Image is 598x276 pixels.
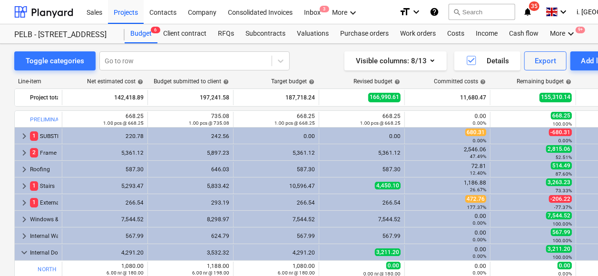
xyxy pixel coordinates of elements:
[554,205,572,210] small: -77.37%
[535,55,557,67] div: Export
[470,154,486,159] small: 47.49%
[551,112,572,119] span: 668.25
[549,195,572,203] span: -206.22
[434,78,486,85] div: Committed costs
[409,163,486,176] div: 72.81
[323,149,401,156] div: 5,361.12
[237,233,315,239] div: 567.99
[323,199,401,206] div: 266.54
[240,24,291,43] a: Subcontracts
[470,170,486,176] small: 12.40%
[152,199,229,206] div: 293.19
[576,27,585,33] span: 9+
[152,133,229,139] div: 242.56
[478,79,486,85] span: help
[19,130,30,142] span: keyboard_arrow_right
[14,51,96,70] button: Toggle categories
[546,245,572,253] span: 3,211.20
[237,199,315,206] div: 266.54
[157,24,212,43] a: Client contract
[559,138,572,143] small: 0.00%
[454,51,520,70] button: Details
[394,24,441,43] a: Work orders
[152,183,229,189] div: 5,833.42
[546,212,572,219] span: 7,544.52
[323,166,401,173] div: 587.30
[237,113,315,126] div: 668.25
[307,79,314,85] span: help
[409,90,486,105] div: 11,680.47
[237,249,315,256] div: 4,291.20
[334,24,394,43] a: Purchase orders
[473,254,486,259] small: 0.00%
[409,179,486,193] div: 1,186.88
[152,233,229,239] div: 624.79
[466,55,509,67] div: Details
[30,198,38,207] span: 1
[553,121,572,127] small: 100.00%
[151,27,160,33] span: 6
[353,78,400,85] div: Revised budget
[107,270,144,276] small: 6.00 nr @ 180.00
[237,133,315,139] div: 0.00
[30,148,38,157] span: 2
[152,216,229,223] div: 8,298.97
[152,90,229,105] div: 197,241.58
[152,263,229,276] div: 1,188.00
[66,149,144,156] div: 5,361.12
[320,6,329,12] span: 3
[465,128,486,136] span: 680.31
[30,181,38,190] span: 1
[473,120,486,126] small: 0.00%
[19,180,30,192] span: keyboard_arrow_right
[30,228,58,244] div: Internal Walls & Partitions
[291,24,334,43] a: Valuations
[375,248,401,256] span: 3,211.20
[503,24,544,43] div: Cash flow
[409,113,486,126] div: 0.00
[409,146,486,159] div: 2,546.06
[237,90,315,105] div: 187,718.24
[551,162,572,169] span: 514.49
[356,55,435,67] div: Visible columns : 8/13
[66,216,144,223] div: 7,544.52
[30,162,58,177] div: Roofing
[30,145,58,160] div: Frame
[125,24,157,43] a: Budget6
[66,233,144,239] div: 567.99
[26,55,84,67] div: Toggle categories
[323,113,401,126] div: 668.25
[271,78,314,85] div: Target budget
[323,216,401,223] div: 7,544.52
[66,166,144,173] div: 587.30
[344,51,447,70] button: Visible columns:8/13
[237,183,315,189] div: 10,596.47
[66,199,144,206] div: 266.54
[19,164,30,175] span: keyboard_arrow_right
[441,24,470,43] div: Costs
[465,195,486,203] span: 472.76
[30,128,58,144] div: SUBSTRUCTURE
[136,79,143,85] span: help
[470,24,503,43] a: Income
[30,178,58,194] div: Stairs
[409,263,486,276] div: 0.00
[212,24,240,43] a: RFQs
[66,113,144,126] div: 668.25
[546,178,572,186] span: 3,263.23
[152,249,229,256] div: 3,532.32
[19,147,30,158] span: keyboard_arrow_right
[473,237,486,242] small: 0.00%
[19,230,30,242] span: keyboard_arrow_right
[360,120,401,126] small: 1.00 pcs @ 668.25
[30,245,58,260] div: Internal Doors
[30,116,70,123] a: PRELIMINARIES
[467,205,486,210] small: 177.37%
[103,120,144,126] small: 1.00 pcs @ 668.25
[553,221,572,227] small: 100.00%
[556,155,572,160] small: 52.51%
